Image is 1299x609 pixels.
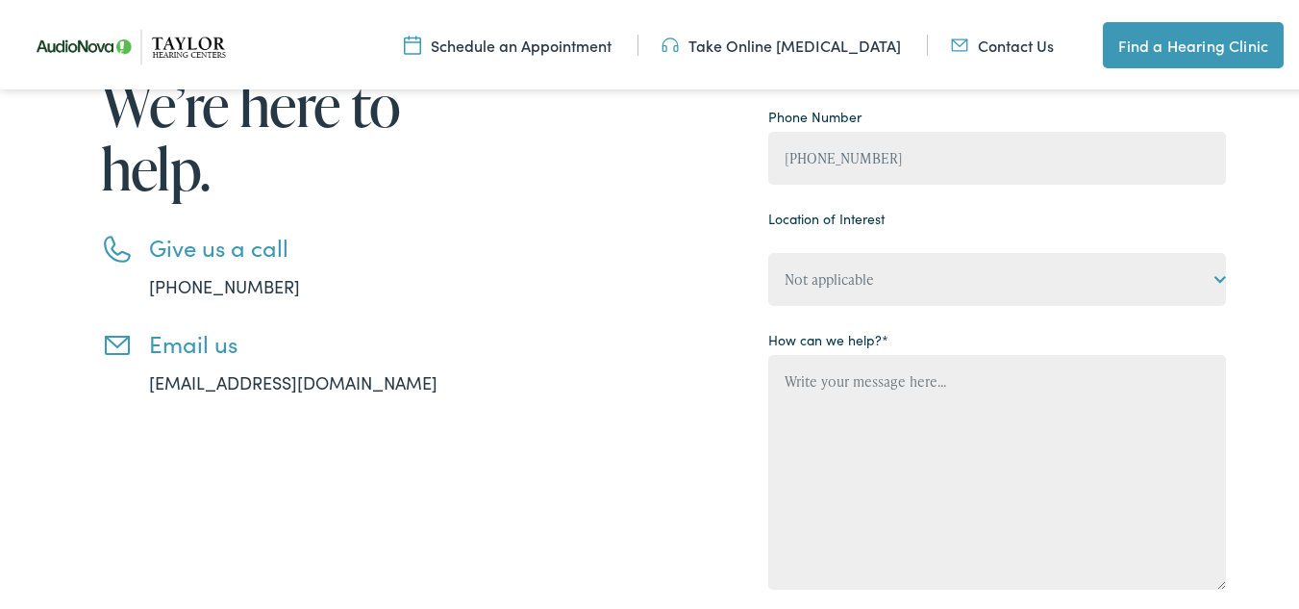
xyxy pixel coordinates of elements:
[951,32,1054,53] a: Contact Us
[768,129,1226,182] input: (XXX) XXX - XXXX
[404,32,421,53] img: utility icon
[768,327,888,347] label: How can we help?
[662,32,679,53] img: utility icon
[662,32,901,53] a: Take Online [MEDICAL_DATA]
[951,32,968,53] img: utility icon
[768,206,885,226] label: Location of Interest
[1103,19,1284,65] a: Find a Hearing Clinic
[149,368,437,392] a: [EMAIL_ADDRESS][DOMAIN_NAME]
[149,327,495,355] h3: Email us
[149,271,300,295] a: [PHONE_NUMBER]
[149,231,495,259] h3: Give us a call
[404,32,612,53] a: Schedule an Appointment
[768,104,862,124] label: Phone Number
